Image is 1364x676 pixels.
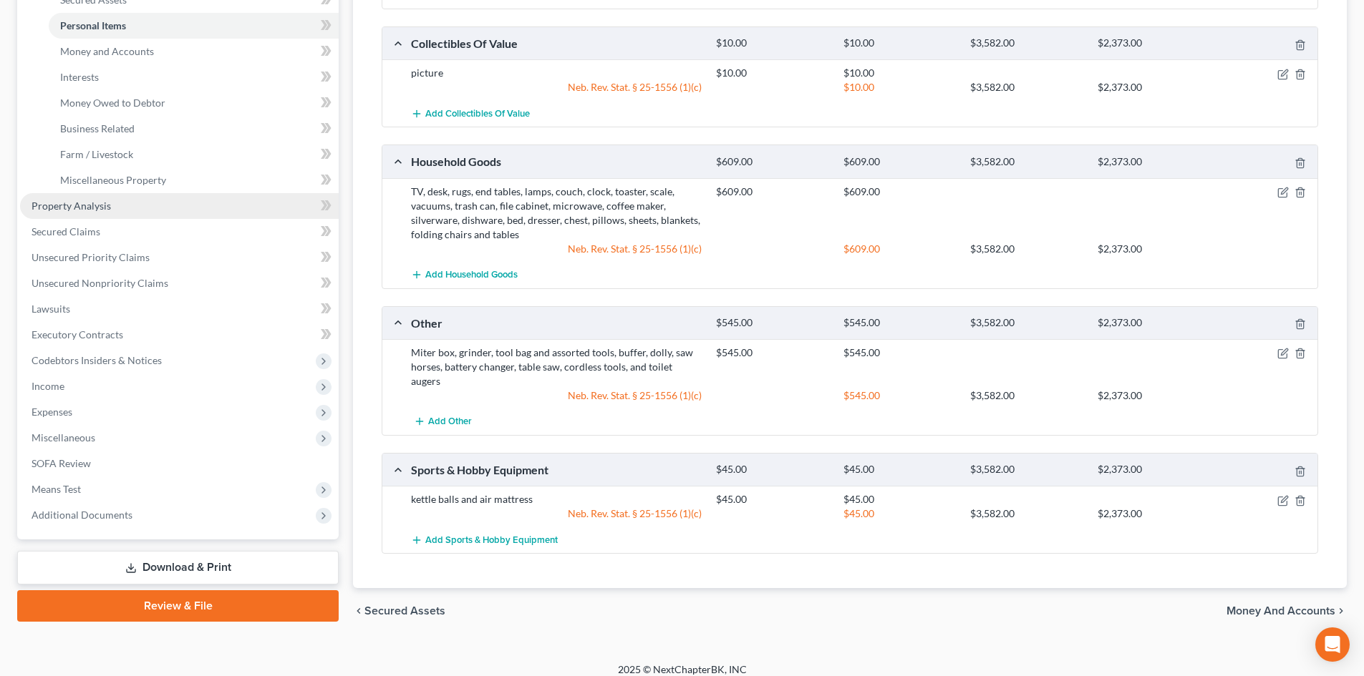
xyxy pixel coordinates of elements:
[404,462,709,477] div: Sports & Hobby Equipment
[32,225,100,237] span: Secured Claims
[20,245,339,270] a: Unsecured Priority Claims
[32,483,81,495] span: Means Test
[32,354,162,366] span: Codebtors Insiders & Notices
[836,388,963,403] div: $545.00
[49,64,339,90] a: Interests
[404,154,709,169] div: Household Goods
[17,590,339,622] a: Review & File
[411,526,558,553] button: Add Sports & Hobby Equipment
[60,174,166,186] span: Miscellaneous Property
[49,116,339,142] a: Business Related
[709,316,836,330] div: $545.00
[364,605,445,617] span: Secured Assets
[963,388,1090,403] div: $3,582.00
[60,19,126,31] span: Personal Items
[963,80,1090,94] div: $3,582.00
[20,270,339,296] a: Unsecured Nonpriority Claims
[709,185,836,199] div: $609.00
[836,463,963,476] div: $45.00
[404,185,709,242] div: TV, desk, rugs, end tables, lamps, couch, clock, toaster, scale, vacuums, trash can, file cabinet...
[1090,155,1217,169] div: $2,373.00
[32,277,168,289] span: Unsecured Nonpriority Claims
[32,509,132,521] span: Additional Documents
[404,242,709,256] div: Neb. Rev. Stat. § 25-1556 (1)(c)
[404,315,709,330] div: Other
[32,431,95,444] span: Miscellaneous
[428,416,472,428] span: Add Other
[353,605,445,617] button: chevron_left Secured Assets
[836,36,963,50] div: $10.00
[836,80,963,94] div: $10.00
[32,406,72,418] span: Expenses
[836,66,963,80] div: $10.00
[709,346,836,360] div: $545.00
[836,506,963,521] div: $45.00
[60,45,154,57] span: Money and Accounts
[60,148,133,160] span: Farm / Livestock
[60,122,135,134] span: Business Related
[709,36,836,50] div: $10.00
[411,408,474,435] button: Add Other
[1090,242,1217,256] div: $2,373.00
[1335,605,1347,617] i: chevron_right
[709,155,836,169] div: $609.00
[60,71,99,83] span: Interests
[963,242,1090,256] div: $3,582.00
[1090,463,1217,476] div: $2,373.00
[1090,506,1217,521] div: $2,373.00
[404,388,709,403] div: Neb. Rev. Stat. § 25-1556 (1)(c)
[32,457,91,469] span: SOFA Review
[836,185,963,199] div: $609.00
[1090,388,1217,403] div: $2,373.00
[425,269,518,280] span: Add Household Goods
[404,346,709,388] div: Miter box, grinder, tool bag and assorted tools, buffer, dolly, saw horses, battery changer, tabl...
[20,193,339,219] a: Property Analysis
[963,155,1090,169] div: $3,582.00
[1090,80,1217,94] div: $2,373.00
[20,322,339,348] a: Executory Contracts
[32,328,123,341] span: Executory Contracts
[411,262,518,288] button: Add Household Goods
[1227,605,1335,617] span: Money and Accounts
[963,316,1090,330] div: $3,582.00
[836,242,963,256] div: $609.00
[49,13,339,39] a: Personal Items
[17,551,339,584] a: Download & Print
[425,108,530,119] span: Add Collectibles Of Value
[963,506,1090,521] div: $3,582.00
[425,534,558,546] span: Add Sports & Hobby Equipment
[836,346,963,360] div: $545.00
[404,506,709,521] div: Neb. Rev. Stat. § 25-1556 (1)(c)
[963,36,1090,50] div: $3,582.00
[836,155,963,169] div: $609.00
[404,36,709,51] div: Collectibles Of Value
[709,66,836,80] div: $10.00
[709,492,836,506] div: $45.00
[963,463,1090,476] div: $3,582.00
[32,380,64,392] span: Income
[404,66,709,80] div: picture
[836,316,963,330] div: $545.00
[60,97,165,109] span: Money Owed to Debtor
[411,100,530,127] button: Add Collectibles Of Value
[404,80,709,94] div: Neb. Rev. Stat. § 25-1556 (1)(c)
[49,167,339,193] a: Miscellaneous Property
[32,251,150,263] span: Unsecured Priority Claims
[1227,605,1347,617] button: Money and Accounts chevron_right
[353,605,364,617] i: chevron_left
[20,451,339,476] a: SOFA Review
[709,463,836,476] div: $45.00
[32,303,70,315] span: Lawsuits
[404,492,709,506] div: kettle balls and air mattress
[1315,627,1350,662] div: Open Intercom Messenger
[49,142,339,167] a: Farm / Livestock
[49,39,339,64] a: Money and Accounts
[1090,316,1217,330] div: $2,373.00
[49,90,339,116] a: Money Owed to Debtor
[20,296,339,322] a: Lawsuits
[32,200,111,212] span: Property Analysis
[836,492,963,506] div: $45.00
[1090,36,1217,50] div: $2,373.00
[20,219,339,245] a: Secured Claims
